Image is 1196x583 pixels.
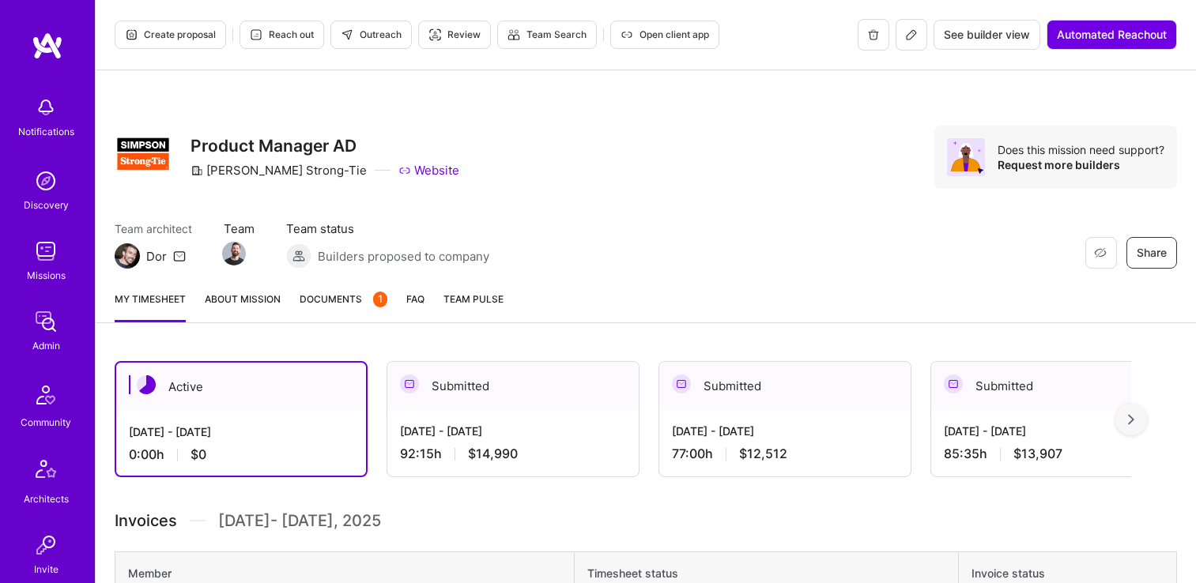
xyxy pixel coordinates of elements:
span: Create proposal [125,28,216,42]
span: Open client app [621,28,709,42]
button: Create proposal [115,21,226,49]
div: Admin [32,337,60,354]
span: See builder view [944,27,1030,43]
div: Missions [27,267,66,284]
img: Submitted [672,374,691,393]
a: About Mission [205,291,281,322]
img: Company Logo [115,126,172,182]
img: admin teamwork [30,306,62,337]
span: $12,512 [739,446,787,462]
div: Invite [34,561,58,577]
img: Team Architect [115,243,140,269]
img: Community [27,376,65,414]
div: Community [21,414,71,431]
a: Team Member Avatar [224,240,244,267]
div: Submitted [387,362,639,410]
a: FAQ [406,291,424,322]
i: icon Proposal [125,28,138,41]
span: Builders proposed to company [318,248,489,265]
button: Outreach [330,21,412,49]
div: [PERSON_NAME] Strong-Tie [191,162,367,179]
img: Team Member Avatar [222,242,246,265]
img: Architects [27,453,65,491]
button: Share [1126,237,1177,269]
button: Automated Reachout [1047,20,1177,50]
span: Team [224,220,255,237]
i: icon CompanyGray [191,164,203,177]
span: Team status [286,220,489,237]
img: teamwork [30,235,62,267]
span: Team Search [507,28,587,42]
span: Review [428,28,481,42]
i: icon EyeClosed [1094,246,1107,259]
img: Submitted [400,374,419,393]
div: 77:00 h [672,446,898,462]
div: 85:35 h [944,446,1170,462]
span: $14,990 [468,446,518,462]
img: Submitted [944,374,963,393]
div: [DATE] - [DATE] [944,423,1170,439]
span: Outreach [341,28,402,42]
i: icon Targeter [428,28,441,41]
span: Automated Reachout [1057,27,1167,43]
div: Request more builders [998,157,1164,172]
button: Open client app [610,21,719,49]
span: Team Pulse [443,293,504,305]
img: logo [32,32,63,60]
span: Documents [300,291,387,307]
div: [DATE] - [DATE] [672,423,898,439]
img: bell [30,92,62,123]
button: Reach out [240,21,324,49]
i: icon Mail [173,250,186,262]
span: Team architect [115,220,192,237]
img: Invite [30,529,62,561]
img: Active [137,375,156,394]
div: Does this mission need support? [998,142,1164,157]
span: [DATE] - [DATE] , 2025 [218,509,381,532]
div: [DATE] - [DATE] [400,423,626,439]
img: Divider [190,509,206,532]
div: Submitted [931,362,1183,410]
button: Team Search [497,21,597,49]
span: $13,907 [1013,446,1062,462]
div: Notifications [18,123,74,140]
div: Dor [146,248,167,265]
div: 0:00 h [129,446,353,463]
h3: Product Manager AD [191,136,459,156]
img: Builders proposed to company [286,243,311,269]
img: discovery [30,165,62,197]
img: right [1128,414,1134,425]
div: Active [116,363,366,411]
span: Reach out [250,28,314,42]
div: 1 [373,291,387,307]
button: See builder view [934,20,1040,50]
div: Submitted [659,362,911,410]
a: Team Pulse [443,291,504,322]
div: 92:15 h [400,446,626,462]
img: Avatar [947,138,985,176]
div: Architects [24,491,69,507]
span: Share [1137,245,1167,261]
span: $0 [191,446,206,463]
div: Discovery [24,197,69,213]
a: Website [398,162,459,179]
a: Documents1 [300,291,387,322]
div: [DATE] - [DATE] [129,423,353,440]
a: My timesheet [115,291,186,322]
button: Review [418,21,491,49]
span: Invoices [115,509,177,532]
